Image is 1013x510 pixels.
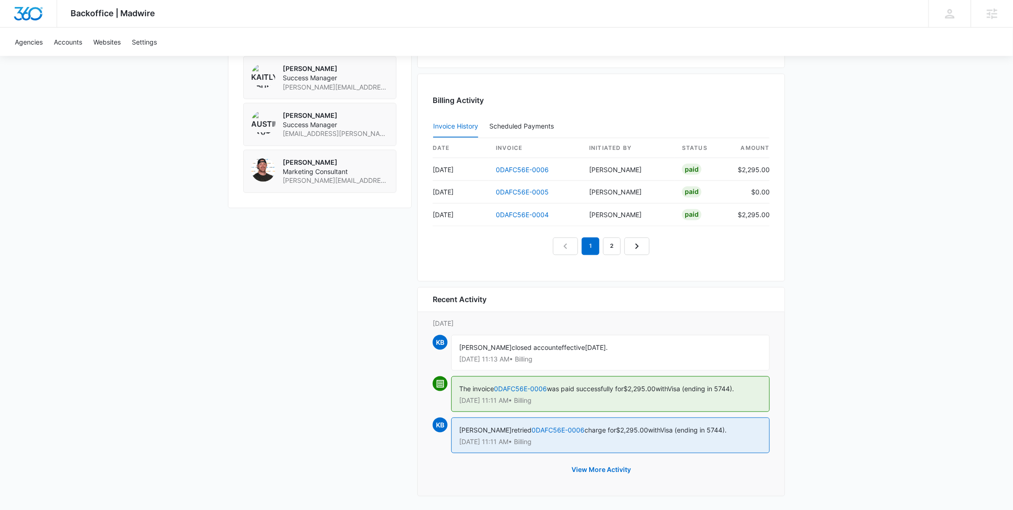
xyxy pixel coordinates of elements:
[512,426,532,434] span: retried
[730,158,770,181] td: $2,295.00
[433,204,488,226] td: [DATE]
[730,181,770,204] td: $0.00
[730,204,770,226] td: $2,295.00
[668,385,734,393] span: Visa (ending in 5744).
[512,344,558,352] span: closed account
[459,356,762,363] p: [DATE] 11:13 AM • Billing
[496,211,549,219] a: 0DAFC56E-0004
[624,238,649,255] a: Next Page
[553,238,649,255] nav: Pagination
[251,111,275,135] img: Austin Layton
[623,385,656,393] span: $2,295.00
[283,64,389,73] p: [PERSON_NAME]
[433,116,478,138] button: Invoice History
[88,28,126,56] a: Websites
[283,167,389,176] span: Marketing Consultant
[433,181,488,204] td: [DATE]
[682,187,701,198] div: Paid
[459,385,494,393] span: The invoice
[488,138,582,158] th: invoice
[433,294,487,305] h6: Recent Activity
[459,398,762,404] p: [DATE] 11:11 AM • Billing
[459,344,512,352] span: [PERSON_NAME]
[433,95,770,106] h3: Billing Activity
[48,28,88,56] a: Accounts
[489,123,558,129] div: Scheduled Payments
[682,164,701,175] div: Paid
[582,238,599,255] em: 1
[582,138,675,158] th: Initiated By
[283,120,389,129] span: Success Manager
[547,385,623,393] span: was paid successfully for
[558,344,585,352] span: effective
[283,111,389,120] p: [PERSON_NAME]
[532,426,584,434] a: 0DAFC56E-0006
[433,158,488,181] td: [DATE]
[682,209,701,220] div: Paid
[582,181,675,204] td: [PERSON_NAME]
[582,158,675,181] td: [PERSON_NAME]
[459,426,512,434] span: [PERSON_NAME]
[283,73,389,83] span: Success Manager
[433,138,488,158] th: date
[433,335,448,350] span: KB
[616,426,648,434] span: $2,295.00
[283,129,389,138] span: [EMAIL_ADDRESS][PERSON_NAME][DOMAIN_NAME]
[71,8,156,18] span: Backoffice | Madwire
[660,426,727,434] span: Visa (ending in 5744).
[582,204,675,226] td: [PERSON_NAME]
[433,418,448,433] span: KB
[730,138,770,158] th: amount
[494,385,547,393] a: 0DAFC56E-0006
[603,238,621,255] a: Page 2
[675,138,730,158] th: status
[648,426,660,434] span: with
[283,176,389,185] span: [PERSON_NAME][EMAIL_ADDRESS][PERSON_NAME][DOMAIN_NAME]
[251,158,275,182] img: Kyle Lewis
[496,166,549,174] a: 0DAFC56E-0006
[562,459,640,481] button: View More Activity
[9,28,48,56] a: Agencies
[283,83,389,92] span: [PERSON_NAME][EMAIL_ADDRESS][DOMAIN_NAME]
[126,28,162,56] a: Settings
[496,188,549,196] a: 0DAFC56E-0005
[433,319,770,329] p: [DATE]
[283,158,389,167] p: [PERSON_NAME]
[459,439,762,445] p: [DATE] 11:11 AM • Billing
[251,64,275,88] img: Kaitlyn Brunswig
[585,344,608,352] span: [DATE].
[656,385,668,393] span: with
[584,426,616,434] span: charge for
